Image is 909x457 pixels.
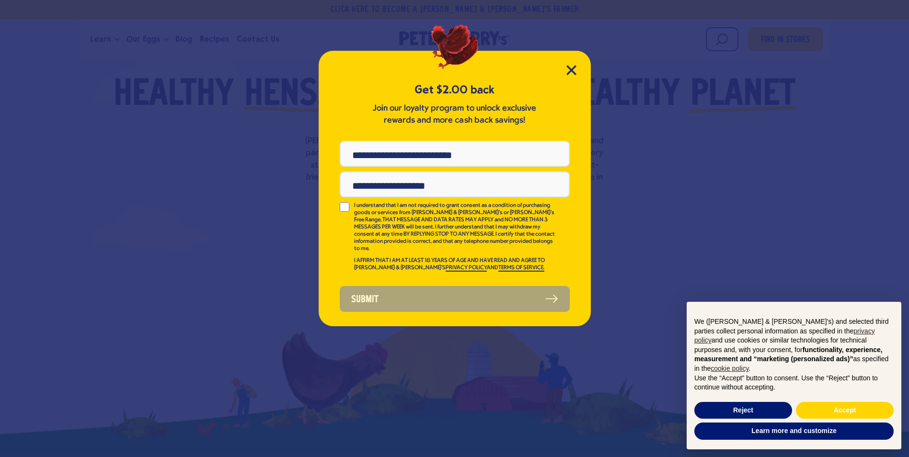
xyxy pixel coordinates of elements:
a: TERMS OF SERVICE. [498,265,544,272]
p: I AFFIRM THAT I AM AT LEAST 18 YEARS OF AGE AND HAVE READ AND AGREE TO [PERSON_NAME] & [PERSON_NA... [354,257,556,272]
button: Accept [796,402,894,419]
button: Reject [694,402,792,419]
a: PRIVACY POLICY [446,265,487,272]
h5: Get $2.00 back [340,82,570,98]
input: I understand that I am not required to grant consent as a condition of purchasing goods or servic... [340,202,349,212]
button: Learn more and customize [694,423,894,440]
p: We ([PERSON_NAME] & [PERSON_NAME]'s) and selected third parties collect personal information as s... [694,317,894,374]
button: Submit [340,286,570,312]
button: Close Modal [566,65,576,75]
p: I understand that I am not required to grant consent as a condition of purchasing goods or servic... [354,202,556,252]
a: cookie policy [711,365,748,372]
p: Join our loyalty program to unlock exclusive rewards and more cash back savings! [371,103,539,126]
p: Use the “Accept” button to consent. Use the “Reject” button to continue without accepting. [694,374,894,392]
